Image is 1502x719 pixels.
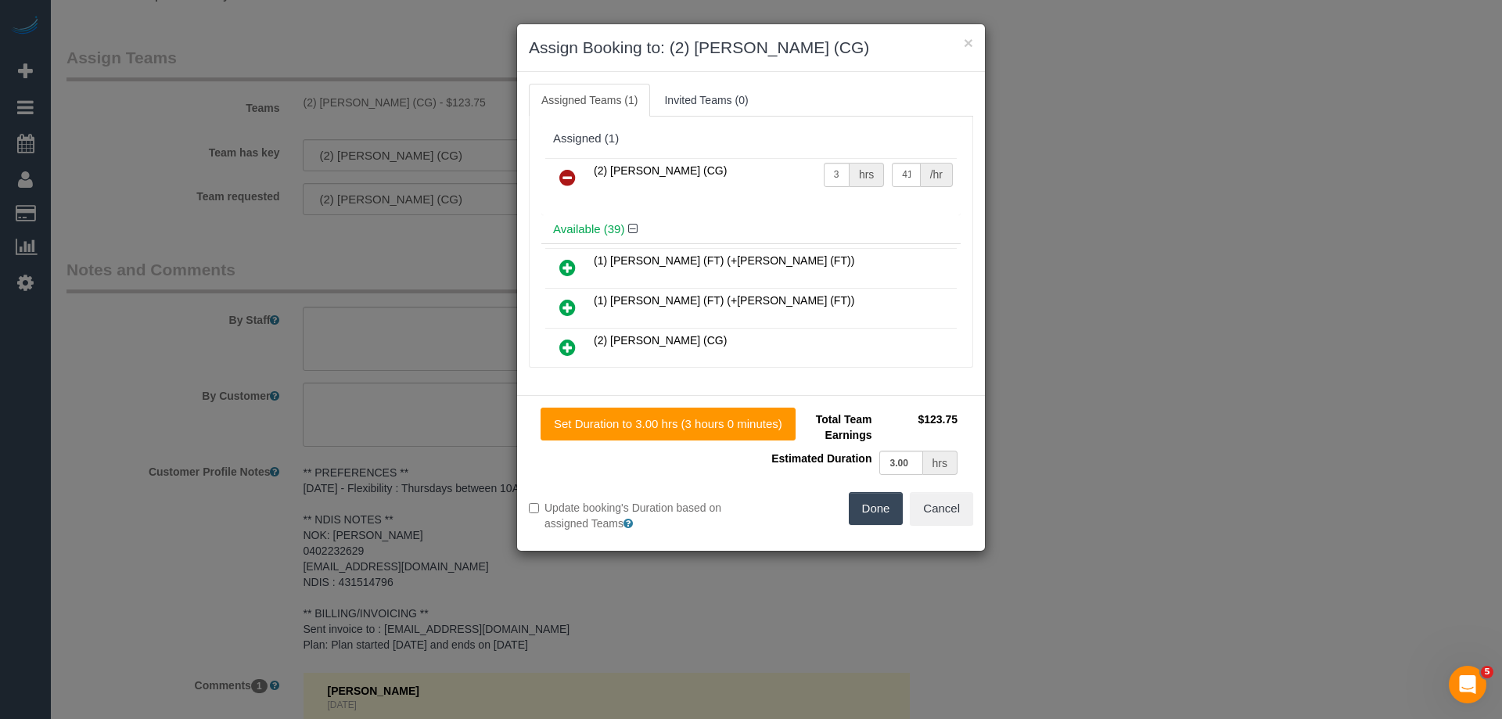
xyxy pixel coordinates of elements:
label: Update booking's Duration based on assigned Teams [529,500,739,531]
span: (2) [PERSON_NAME] (CG) [594,334,727,347]
td: Total Team Earnings [763,408,875,447]
button: × [964,34,973,51]
td: $123.75 [875,408,961,447]
a: Assigned Teams (1) [529,84,650,117]
input: Update booking's Duration based on assigned Teams [529,503,539,513]
h3: Assign Booking to: (2) [PERSON_NAME] (CG) [529,36,973,59]
div: /hr [921,163,953,187]
span: (1) [PERSON_NAME] (FT) (+[PERSON_NAME] (FT)) [594,254,854,267]
button: Set Duration to 3.00 hrs (3 hours 0 minutes) [541,408,796,440]
span: Estimated Duration [771,452,871,465]
div: hrs [923,451,958,475]
a: Invited Teams (0) [652,84,760,117]
span: (1) [PERSON_NAME] (FT) (+[PERSON_NAME] (FT)) [594,294,854,307]
h4: Available (39) [553,223,949,236]
span: 5 [1481,666,1493,678]
div: hrs [850,163,884,187]
button: Cancel [910,492,973,525]
div: Assigned (1) [553,132,949,146]
button: Done [849,492,904,525]
iframe: Intercom live chat [1449,666,1486,703]
span: (2) [PERSON_NAME] (CG) [594,164,727,177]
